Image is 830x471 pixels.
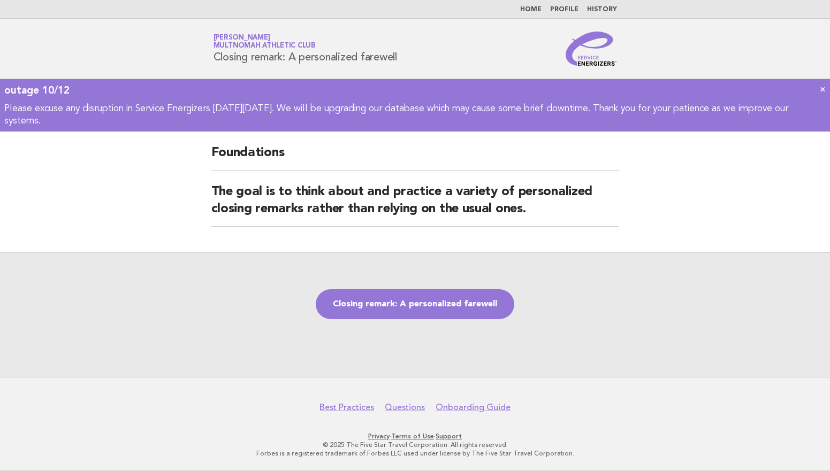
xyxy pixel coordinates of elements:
[436,402,511,413] a: Onboarding Guide
[211,183,619,227] h2: The goal is to think about and practice a variety of personalized closing remarks rather than rel...
[214,43,316,50] span: Multnomah Athletic Club
[550,6,578,13] a: Profile
[820,83,826,95] a: ×
[385,402,425,413] a: Questions
[88,449,743,458] p: Forbes is a registered trademark of Forbes LLC used under license by The Five Star Travel Corpora...
[319,402,374,413] a: Best Practices
[4,103,826,128] p: Please excuse any disruption in Service Energizers [DATE][DATE]. We will be upgrading our databas...
[436,433,462,440] a: Support
[316,289,514,319] a: Closing remark: A personalized farewell
[368,433,390,440] a: Privacy
[391,433,434,440] a: Terms of Use
[211,144,619,171] h2: Foundations
[88,441,743,449] p: © 2025 The Five Star Travel Corporation. All rights reserved.
[520,6,542,13] a: Home
[214,34,316,49] a: [PERSON_NAME]Multnomah Athletic Club
[88,432,743,441] p: · ·
[566,32,617,66] img: Service Energizers
[587,6,617,13] a: History
[214,35,397,63] h1: Closing remark: A personalized farewell
[4,83,826,97] div: outage 10/12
